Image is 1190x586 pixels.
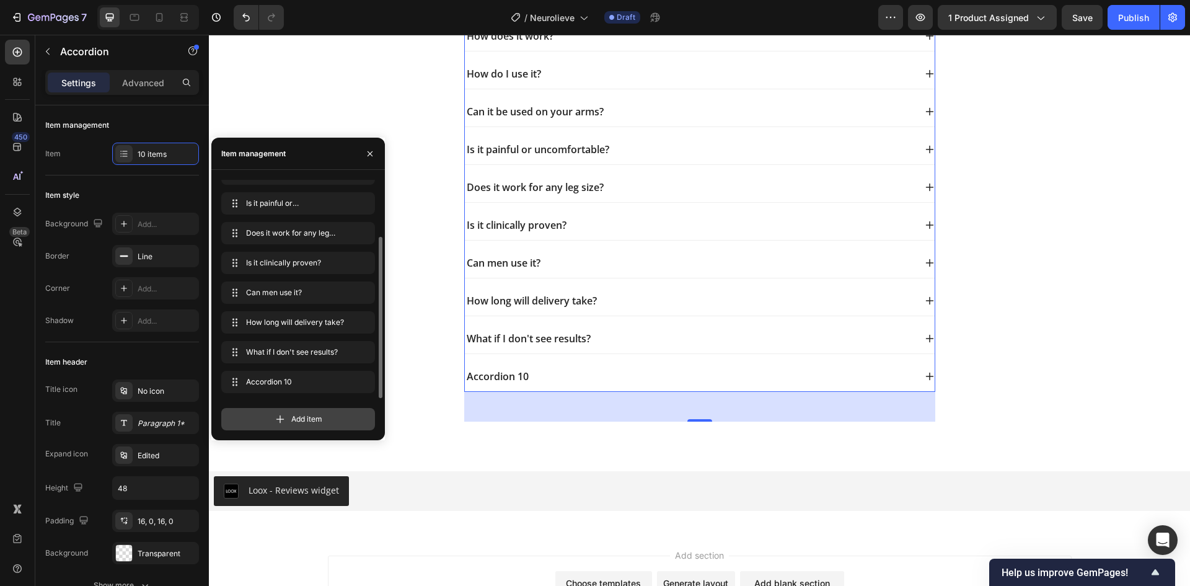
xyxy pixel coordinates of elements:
div: Expand icon [45,448,88,459]
div: Rich Text Editor. Editing area: main [256,220,333,237]
img: loox.png [15,449,30,464]
button: Loox - Reviews widget [5,442,140,471]
button: 1 product assigned [938,5,1057,30]
div: Rich Text Editor. Editing area: main [256,182,359,199]
div: Rich Text Editor. Editing area: main [256,69,397,86]
div: Rich Text Editor. Editing area: main [256,144,397,161]
div: Edited [138,450,196,461]
div: Rich Text Editor. Editing area: main [256,31,334,48]
div: Corner [45,283,70,294]
div: Title icon [45,384,77,395]
div: 16, 0, 16, 0 [138,516,196,527]
div: Choose templates [357,542,432,555]
span: Help us improve GemPages! [1002,567,1148,579]
div: Border [45,251,69,262]
div: Title [45,417,61,428]
button: Show survey - Help us improve GemPages! [1002,565,1163,580]
p: Can men use it? [258,222,332,235]
p: How do I use it? [258,33,332,46]
p: 7 [81,10,87,25]
span: Save [1072,12,1093,23]
span: Add section [461,514,520,527]
div: Item management [45,120,109,131]
div: Item [45,148,61,159]
div: Add... [138,283,196,295]
button: 7 [5,5,92,30]
div: Rich Text Editor. Editing area: main [256,107,402,123]
div: Accordion 10 [256,334,322,350]
div: Item management [221,148,286,159]
div: Add blank section [545,542,621,555]
div: Shadow [45,315,74,326]
div: Undo/Redo [234,5,284,30]
p: Settings [61,76,96,89]
p: Can it be used on your arms? [258,71,395,84]
span: Is it clinically proven? [246,257,345,269]
div: Background [45,216,105,233]
div: Generate layout [454,542,519,555]
div: Rich Text Editor. Editing area: main [256,296,384,313]
span: Neurolieve [530,11,575,24]
p: Advanced [122,76,164,89]
span: Accordion 10 [246,376,345,388]
p: Accordion [60,44,165,59]
p: Does it work for any leg size? [258,146,395,159]
span: How long will delivery take? [246,317,345,328]
div: Add... [138,316,196,327]
span: 1 product assigned [948,11,1029,24]
button: Publish [1108,5,1160,30]
div: Height [45,480,86,497]
span: / [524,11,527,24]
iframe: Design area [209,35,1190,586]
button: Save [1062,5,1103,30]
div: No icon [138,386,196,397]
div: Padding [45,513,91,530]
p: What if I don't see results? [258,298,382,311]
div: Beta [9,227,30,237]
p: How long will delivery take? [258,260,388,273]
p: Is it clinically proven? [258,184,358,197]
div: Loox - Reviews widget [40,449,130,462]
div: Paragraph 1* [138,418,196,429]
div: Item style [45,190,79,201]
div: Line [138,251,196,262]
input: Auto [113,477,198,499]
span: Is it painful or uncomfortable? [246,198,345,209]
div: Publish [1118,11,1149,24]
div: Add... [138,219,196,230]
span: What if I don't see results? [246,347,345,358]
div: Item header [45,357,87,368]
div: Transparent [138,548,196,559]
div: 450 [12,132,30,142]
span: Add item [291,414,322,425]
div: 10 items [138,149,196,160]
div: Open Intercom Messenger [1148,525,1178,555]
span: Draft [617,12,635,23]
span: Does it work for any leg size? [246,228,345,239]
p: Is it painful or uncomfortable? [258,109,400,122]
div: Background [45,548,88,559]
span: Can men use it? [246,287,345,298]
div: Rich Text Editor. Editing area: main [256,258,390,275]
